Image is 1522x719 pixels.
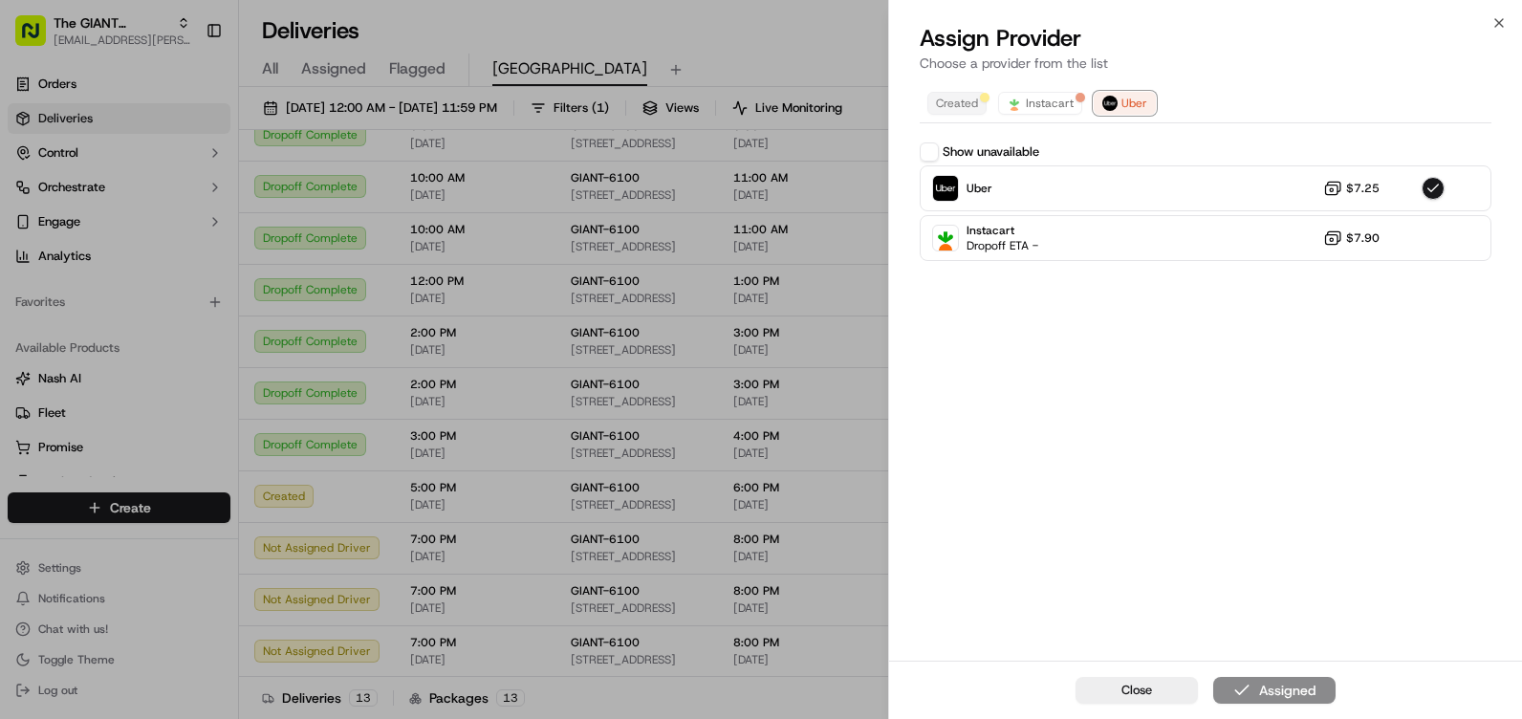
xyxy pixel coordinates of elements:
[1007,96,1022,111] img: profile_instacart_ahold_partner.png
[11,270,154,304] a: 📗Knowledge Base
[920,54,1491,73] p: Choose a provider from the list
[933,226,958,251] img: Instacart
[1121,96,1147,111] span: Uber
[1323,229,1380,248] button: $7.90
[943,143,1039,161] label: Show unavailable
[135,323,231,338] a: Powered byPylon
[1323,179,1380,198] button: $7.25
[154,270,315,304] a: 💻API Documentation
[19,183,54,217] img: 1736555255976-a54dd68f-1ca7-489b-9aae-adbdc363a1c4
[19,76,348,107] p: Welcome 👋
[967,181,992,196] span: Uber
[1102,96,1118,111] img: profile_uber_ahold_partner.png
[933,176,958,201] img: Uber
[1094,92,1156,115] button: Uber
[19,279,34,294] div: 📗
[38,277,146,296] span: Knowledge Base
[920,23,1491,54] h2: Assign Provider
[65,202,242,217] div: We're available if you need us!
[19,19,57,57] img: Nash
[1026,96,1074,111] span: Instacart
[1346,230,1380,246] span: $7.90
[162,279,177,294] div: 💻
[1346,181,1380,196] span: $7.25
[50,123,344,143] input: Got a question? Start typing here...
[967,238,1038,253] span: Dropoff ETA -
[936,96,978,111] span: Created
[967,223,1038,238] span: Instacart
[998,92,1082,115] button: Instacart
[181,277,307,296] span: API Documentation
[1076,677,1198,704] button: Close
[190,324,231,338] span: Pylon
[927,92,987,115] button: Created
[325,188,348,211] button: Start new chat
[1121,682,1152,699] span: Close
[65,183,314,202] div: Start new chat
